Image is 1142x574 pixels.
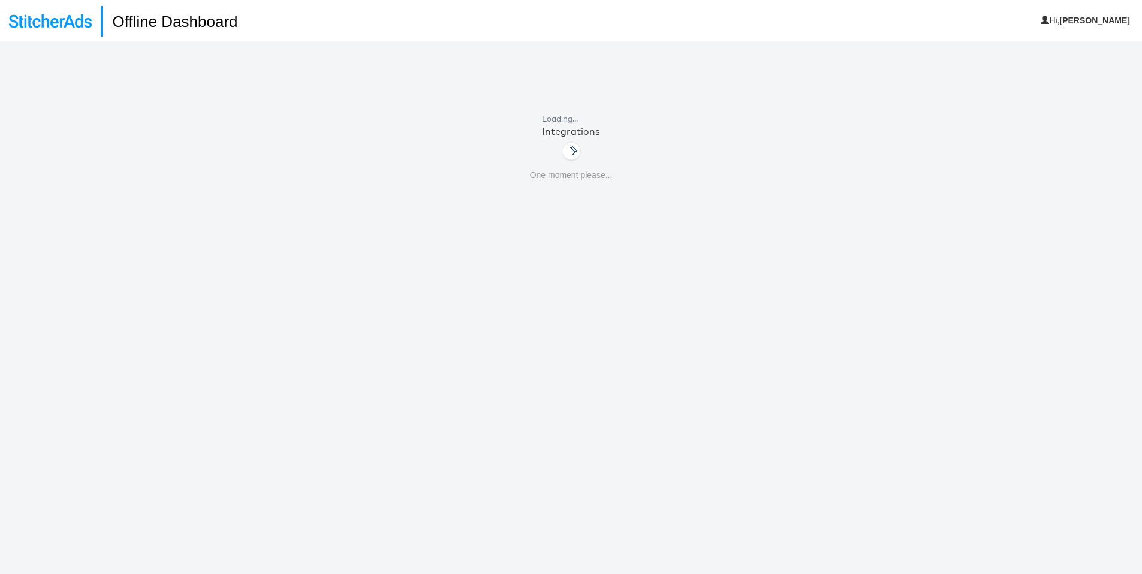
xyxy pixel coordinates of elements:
img: StitcherAds [9,14,92,28]
p: One moment please... [530,170,613,182]
div: Integrations [542,125,600,138]
h1: Offline Dashboard [101,6,237,37]
div: Loading... [542,113,600,125]
b: [PERSON_NAME] [1060,16,1130,25]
